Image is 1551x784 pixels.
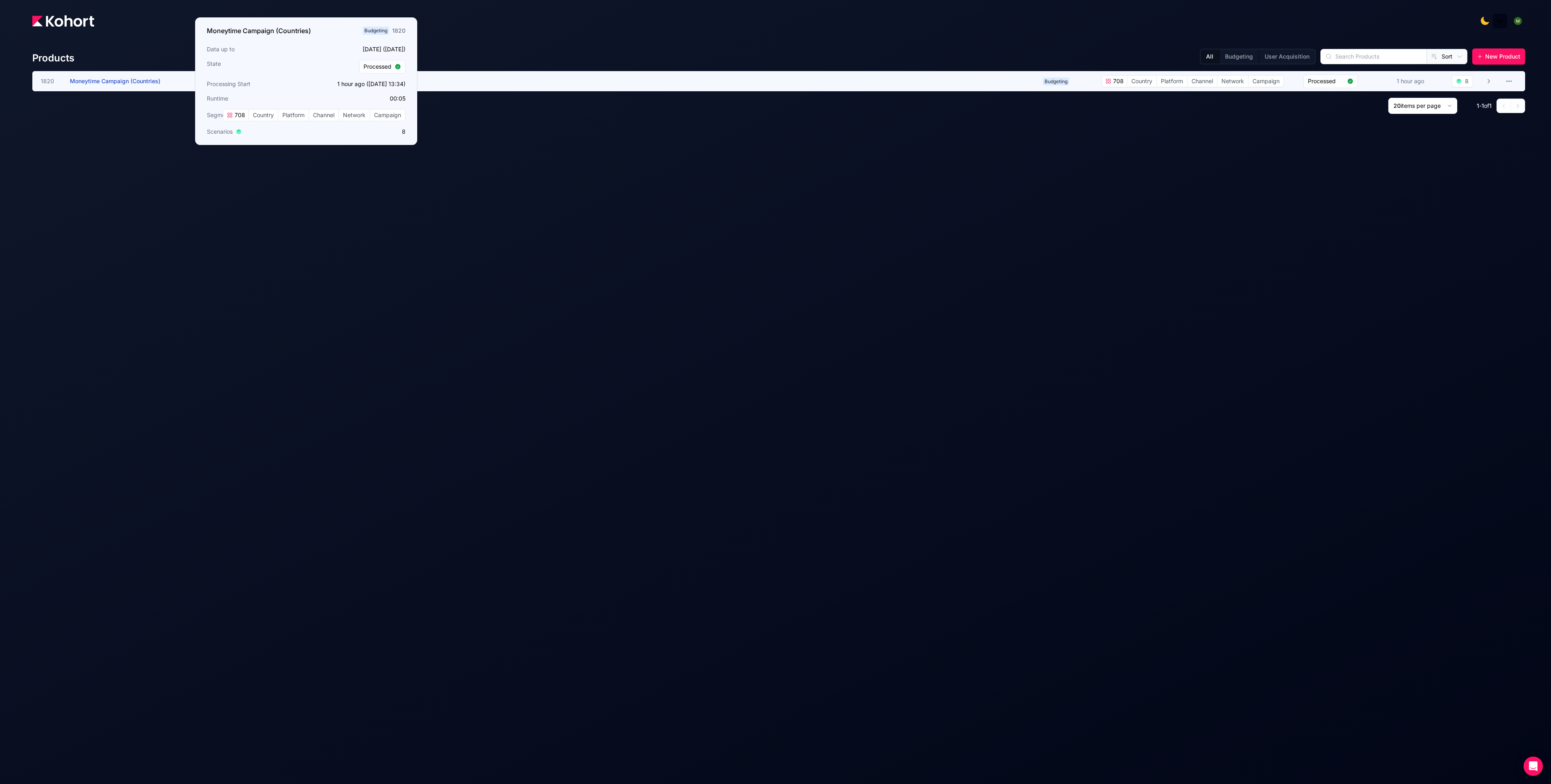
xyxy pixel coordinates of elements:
span: Channel [1187,76,1217,87]
button: New Product [1472,48,1525,65]
span: Country [1127,76,1156,87]
span: Platform [278,109,309,121]
button: All [1200,49,1219,64]
button: 20items per page [1388,98,1457,114]
p: [DATE] ([DATE]) [309,45,406,53]
span: Country [249,109,278,121]
span: Processed [1308,77,1344,85]
h3: State [207,60,304,74]
span: 20 [1393,102,1401,109]
span: 1 [1477,102,1479,109]
span: Budgeting [1043,78,1069,85]
span: Platform [1157,76,1187,87]
h4: Products [32,52,74,65]
p: 1 hour ago ([DATE] 13:34) [309,80,406,88]
span: Processed [364,63,391,71]
span: Moneytime Campaign (Countries) [70,78,160,84]
img: logo_MoneyTimeLogo_1_20250619094856634230.png [1496,17,1504,25]
span: of [1484,102,1489,109]
input: Search Products [1321,49,1427,64]
img: Kohort logo [32,15,94,27]
span: - [1479,102,1482,109]
span: Campaign [370,109,405,121]
span: Campaign [1248,76,1284,87]
h3: Data up to [207,45,304,53]
span: Network [339,109,370,121]
span: Budgeting [363,27,389,35]
h3: Moneytime Campaign (Countries) [207,26,311,36]
span: Sort [1442,53,1452,61]
span: 708 [1112,77,1124,85]
button: User Acquisition [1259,49,1315,64]
span: Segments [207,111,233,119]
span: 1 [1489,102,1492,109]
span: Channel [309,109,338,121]
p: 8 [309,128,406,136]
span: 708 [233,111,245,119]
div: 1820 [392,27,406,35]
span: 1 [1482,102,1484,109]
h3: Runtime [207,95,304,103]
span: items per page [1401,102,1441,109]
div: 1 hour ago [1395,76,1426,87]
span: Scenarios [207,128,233,136]
button: Budgeting [1219,49,1259,64]
div: Open Intercom Messenger [1524,757,1543,776]
span: Network [1217,76,1248,87]
app-duration-counter: 00:05 [390,95,406,102]
span: New Product [1485,53,1520,61]
div: 8 [1465,77,1469,85]
h3: Processing Start [207,80,304,88]
a: 1820Moneytime Campaign (Countries)Budgeting708CountryPlatformChannelNetworkCampaignProcessed1 hou... [41,71,1492,91]
span: 1820 [41,77,60,85]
